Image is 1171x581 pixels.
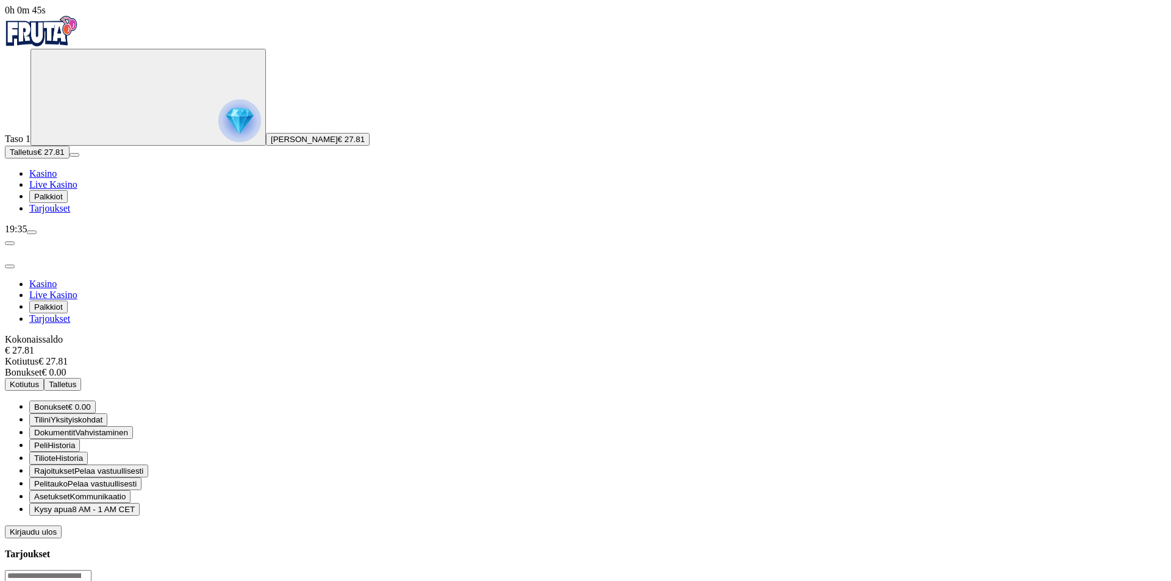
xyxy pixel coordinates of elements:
[34,454,56,463] span: Tiliote
[5,526,62,538] button: Kirjaudu ulos
[29,279,57,289] a: Kasino
[29,401,96,413] button: smiley iconBonukset€ 0.00
[5,241,15,245] button: chevron-left icon
[5,265,15,268] button: close
[5,38,78,48] a: Fruta
[70,492,126,501] span: Kommunikaatio
[34,402,68,412] span: Bonukset
[5,548,1166,560] h3: Tarjoukset
[218,99,261,142] img: reward progress
[72,505,135,514] span: 8 AM - 1 AM CET
[34,479,68,488] span: Pelitauko
[75,428,127,437] span: Vahvistaminen
[338,135,365,144] span: € 27.81
[68,402,91,412] span: € 0.00
[29,452,88,465] button: credit-card iconTilioteHistoria
[266,133,370,146] button: [PERSON_NAME]€ 27.81
[34,415,51,424] span: Tilini
[49,380,76,389] span: Talletus
[51,415,102,424] span: Yksityiskohdat
[5,5,46,15] span: user session time
[5,345,1166,356] div: € 27.81
[30,49,266,146] button: reward progress
[5,146,70,159] button: Talletusplus icon€ 27.81
[29,477,141,490] button: clock iconPelitaukoPelaa vastuullisesti
[5,279,1166,324] nav: Main menu
[34,441,48,450] span: Peli
[5,16,1166,214] nav: Primary
[271,135,338,144] span: [PERSON_NAME]
[34,302,63,312] span: Palkkiot
[48,441,75,450] span: Historia
[29,465,148,477] button: limits iconRajoituksetPelaa vastuullisesti
[29,290,77,300] a: Live Kasino
[44,378,81,391] button: Talletus
[5,16,78,46] img: Fruta
[10,380,39,389] span: Kotiutus
[29,413,107,426] button: user iconTiliniYksityiskohdat
[37,148,64,157] span: € 27.81
[5,334,1166,356] div: Kokonaissaldo
[29,490,131,503] button: info iconAsetuksetKommunikaatio
[34,466,74,476] span: Rajoitukset
[5,168,1166,214] nav: Main menu
[34,505,72,514] span: Kysy apua
[34,492,70,501] span: Asetukset
[34,192,63,201] span: Palkkiot
[5,378,44,391] button: Kotiutus
[5,134,30,144] span: Taso 1
[70,153,79,157] button: menu
[29,503,140,516] button: chat iconKysy apua8 AM - 1 AM CET
[5,356,38,366] span: Kotiutus
[29,426,133,439] button: doc iconDokumentitVahvistaminen
[29,439,80,452] button: 777 iconPeliHistoria
[34,428,75,437] span: Dokumentit
[27,230,37,234] button: menu
[29,203,70,213] a: Tarjoukset
[29,190,68,203] button: Palkkiot
[29,301,68,313] button: Palkkiot
[5,356,1166,367] div: € 27.81
[5,224,27,234] span: 19:35
[5,367,1166,378] div: € 0.00
[29,179,77,190] a: Live Kasino
[29,168,57,179] a: Kasino
[56,454,83,463] span: Historia
[10,527,57,536] span: Kirjaudu ulos
[10,148,37,157] span: Talletus
[74,466,143,476] span: Pelaa vastuullisesti
[68,479,137,488] span: Pelaa vastuullisesti
[5,367,41,377] span: Bonukset
[29,313,70,324] a: Tarjoukset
